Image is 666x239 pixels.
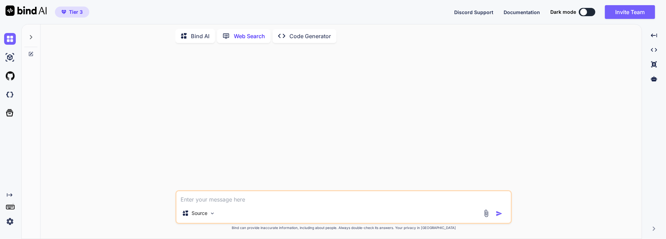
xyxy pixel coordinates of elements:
img: darkCloudIdeIcon [4,89,16,100]
span: Documentation [504,9,540,15]
img: Pick Models [209,210,215,216]
button: Discord Support [454,9,493,16]
p: Web Search [234,32,265,40]
img: icon [496,210,503,217]
img: Bind AI [5,6,47,16]
img: chat [4,33,16,45]
p: Bind AI [191,32,209,40]
p: Code Generator [289,32,331,40]
span: Discord Support [454,9,493,15]
span: Dark mode [550,9,576,15]
button: premiumTier 3 [55,7,89,18]
p: Bind can provide inaccurate information, including about people. Always double-check its answers.... [175,225,512,230]
img: ai-studio [4,52,16,63]
img: settings [4,216,16,227]
button: Documentation [504,9,540,16]
p: Source [192,210,207,217]
button: Invite Team [605,5,655,19]
img: premium [61,10,66,14]
img: attachment [482,209,490,217]
img: githubLight [4,70,16,82]
span: Tier 3 [69,9,83,15]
